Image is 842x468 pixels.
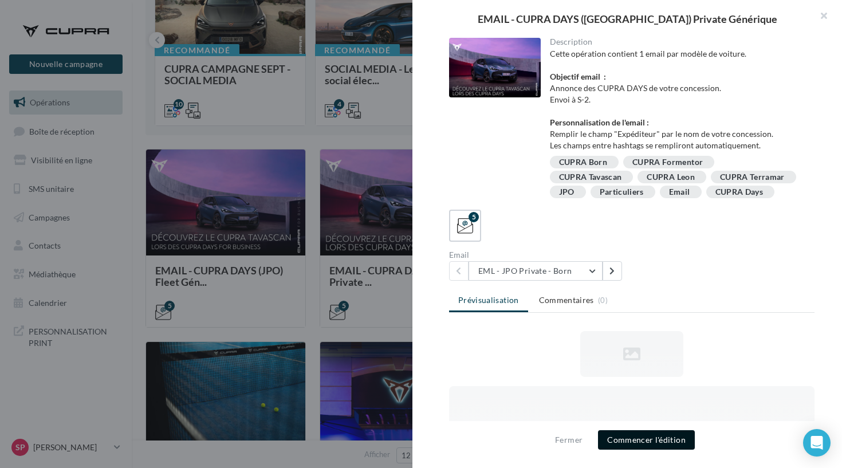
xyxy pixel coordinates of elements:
[550,72,606,81] strong: Objectif email :
[550,433,587,447] button: Fermer
[550,48,806,151] div: Cette opération contient 1 email par modèle de voiture. Annonce des CUPRA DAYS de votre concessio...
[598,296,608,305] span: (0)
[559,188,575,196] div: JPO
[559,158,608,167] div: CUPRA Born
[598,430,695,450] button: Commencer l'édition
[550,38,806,46] div: Description
[647,173,695,182] div: CUPRA Leon
[720,173,785,182] div: CUPRA Terramar
[803,429,831,457] div: Open Intercom Messenger
[669,188,690,196] div: Email
[431,14,824,24] div: EMAIL - CUPRA DAYS ([GEOGRAPHIC_DATA]) Private Générique
[550,140,806,151] li: Les champs entre hashtags se rempliront automatiquement.
[715,188,764,196] div: CUPRA Days
[559,173,622,182] div: CUPRA Tavascan
[632,158,703,167] div: CUPRA Formentor
[550,128,806,140] li: Remplir le champ "Expéditeur" par le nom de votre concession.
[550,117,649,127] strong: Personnalisation de l'email :
[469,212,479,222] div: 5
[539,294,594,306] span: Commentaires
[469,261,603,281] button: EML - JPO Private - Born
[449,251,627,259] div: Email
[600,188,644,196] div: Particuliers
